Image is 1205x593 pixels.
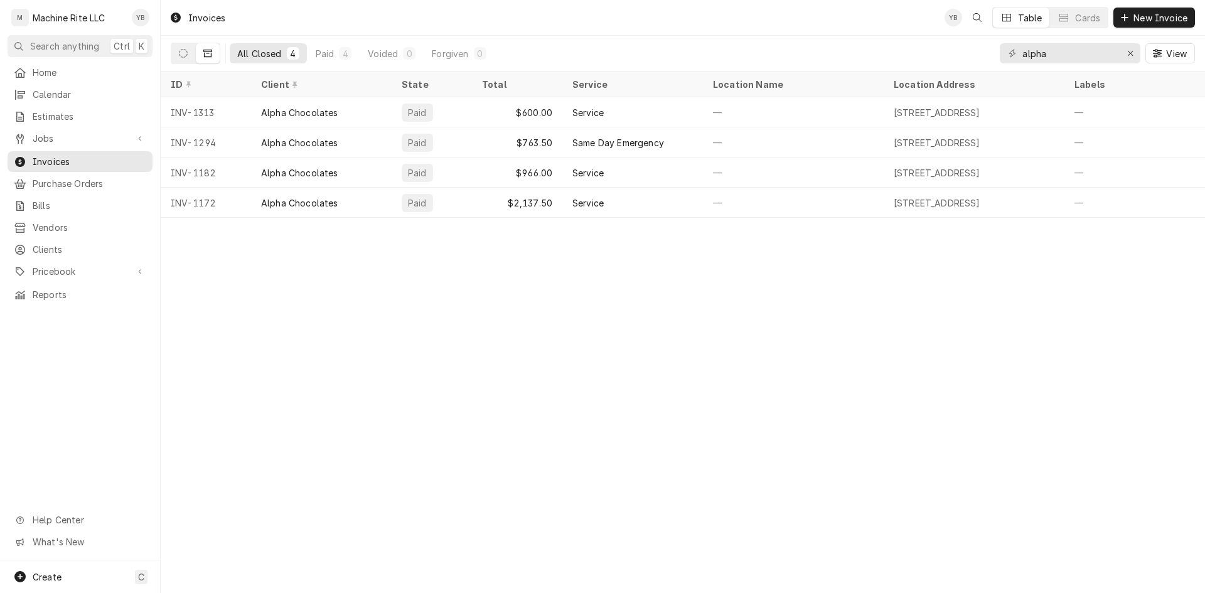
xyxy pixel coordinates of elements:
span: Estimates [33,110,146,123]
div: All Closed [237,47,282,60]
span: C [138,570,144,584]
span: K [139,40,144,53]
span: Bills [33,199,146,212]
span: Help Center [33,513,145,526]
a: Vendors [8,217,153,238]
div: Same Day Emergency [572,136,664,149]
div: Total [482,78,550,91]
input: Keyword search [1022,43,1117,63]
div: Table [1018,11,1042,24]
div: INV-1182 [161,158,251,188]
div: Service [572,106,604,119]
a: Home [8,62,153,83]
div: 0 [405,47,413,60]
div: Location Name [713,78,871,91]
div: INV-1294 [161,127,251,158]
div: Forgiven [432,47,468,60]
div: — [703,158,884,188]
div: Alpha Chocolates [261,166,338,179]
a: Go to Help Center [8,510,153,530]
a: Purchase Orders [8,173,153,194]
span: Vendors [33,221,146,234]
div: Yumy Breuer's Avatar [132,9,149,26]
div: Paid [407,136,428,149]
span: Purchase Orders [33,177,146,190]
div: Labels [1074,78,1205,91]
span: Create [33,572,62,582]
div: $966.00 [472,158,562,188]
div: Service [572,196,604,210]
div: Machine Rite LLC [33,11,105,24]
div: [STREET_ADDRESS] [894,196,980,210]
div: YB [132,9,149,26]
span: Calendar [33,88,146,101]
div: $600.00 [472,97,562,127]
div: Alpha Chocolates [261,106,338,119]
span: Ctrl [114,40,130,53]
div: [STREET_ADDRESS] [894,166,980,179]
span: Jobs [33,132,127,145]
a: Estimates [8,106,153,127]
div: Service [572,78,690,91]
div: M [11,9,29,26]
div: Alpha Chocolates [261,136,338,149]
div: Paid [407,196,428,210]
a: Go to Pricebook [8,261,153,282]
a: Calendar [8,84,153,105]
span: Clients [33,243,146,256]
span: Reports [33,288,146,301]
div: 0 [476,47,484,60]
div: State [402,78,462,91]
a: Clients [8,239,153,260]
div: Voided [368,47,398,60]
a: Go to Jobs [8,128,153,149]
span: Home [33,66,146,79]
div: $2,137.50 [472,188,562,218]
div: Paid [407,166,428,179]
a: Invoices [8,151,153,172]
div: INV-1172 [161,188,251,218]
div: Yumy Breuer's Avatar [945,9,962,26]
span: What's New [33,535,145,548]
div: [STREET_ADDRESS] [894,136,980,149]
div: ID [171,78,238,91]
div: INV-1313 [161,97,251,127]
button: Erase input [1120,43,1140,63]
div: Cards [1075,11,1100,24]
div: Service [572,166,604,179]
div: — [703,97,884,127]
span: View [1164,47,1189,60]
button: New Invoice [1113,8,1195,28]
div: Paid [316,47,335,60]
div: — [703,127,884,158]
span: Pricebook [33,265,127,278]
span: New Invoice [1131,11,1190,24]
div: Alpha Chocolates [261,196,338,210]
span: Invoices [33,155,146,168]
a: Go to What's New [8,532,153,552]
span: Search anything [30,40,99,53]
div: Location Address [894,78,1052,91]
button: Open search [967,8,987,28]
div: Paid [407,106,428,119]
button: Search anythingCtrlK [8,35,153,57]
a: Bills [8,195,153,216]
div: 4 [341,47,349,60]
button: View [1145,43,1195,63]
div: $763.50 [472,127,562,158]
div: Client [261,78,379,91]
div: — [703,188,884,218]
a: Reports [8,284,153,305]
div: 4 [289,47,297,60]
div: YB [945,9,962,26]
div: [STREET_ADDRESS] [894,106,980,119]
